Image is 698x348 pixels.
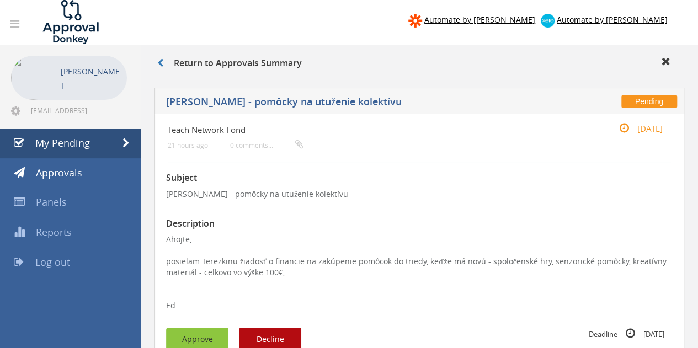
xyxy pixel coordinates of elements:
h3: Subject [166,173,673,183]
h3: Description [166,219,673,229]
div: Ahojte, [166,234,673,311]
small: 0 comments... [230,141,303,149]
h5: [PERSON_NAME] - pomôcky na utuženie kolektívu [166,97,472,110]
span: Automate by [PERSON_NAME] [424,14,535,25]
span: My Pending [35,136,90,149]
img: zapier-logomark.png [408,14,422,28]
h4: Teach Network Fond [168,125,587,135]
small: [DATE] [608,122,663,135]
img: xero-logo.png [541,14,555,28]
div: Ed. [166,300,673,311]
span: Pending [621,95,677,108]
p: [PERSON_NAME] - pomôcky na utuženie kolektívu [166,189,673,200]
span: Automate by [PERSON_NAME] [557,14,668,25]
span: Log out [35,255,70,269]
span: Reports [36,226,72,239]
h3: Return to Approvals Summary [157,58,302,68]
small: 21 hours ago [168,141,208,149]
small: Deadline [DATE] [589,328,664,340]
p: [PERSON_NAME] [61,65,121,92]
span: Panels [36,195,67,208]
span: Approvals [36,166,82,179]
span: [EMAIL_ADDRESS][DOMAIN_NAME] [31,106,125,115]
div: posielam Terezkinu žiadosť o financie na zakúpenie pomôcok do triedy, keďže má novú - spoločenské... [166,256,673,278]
